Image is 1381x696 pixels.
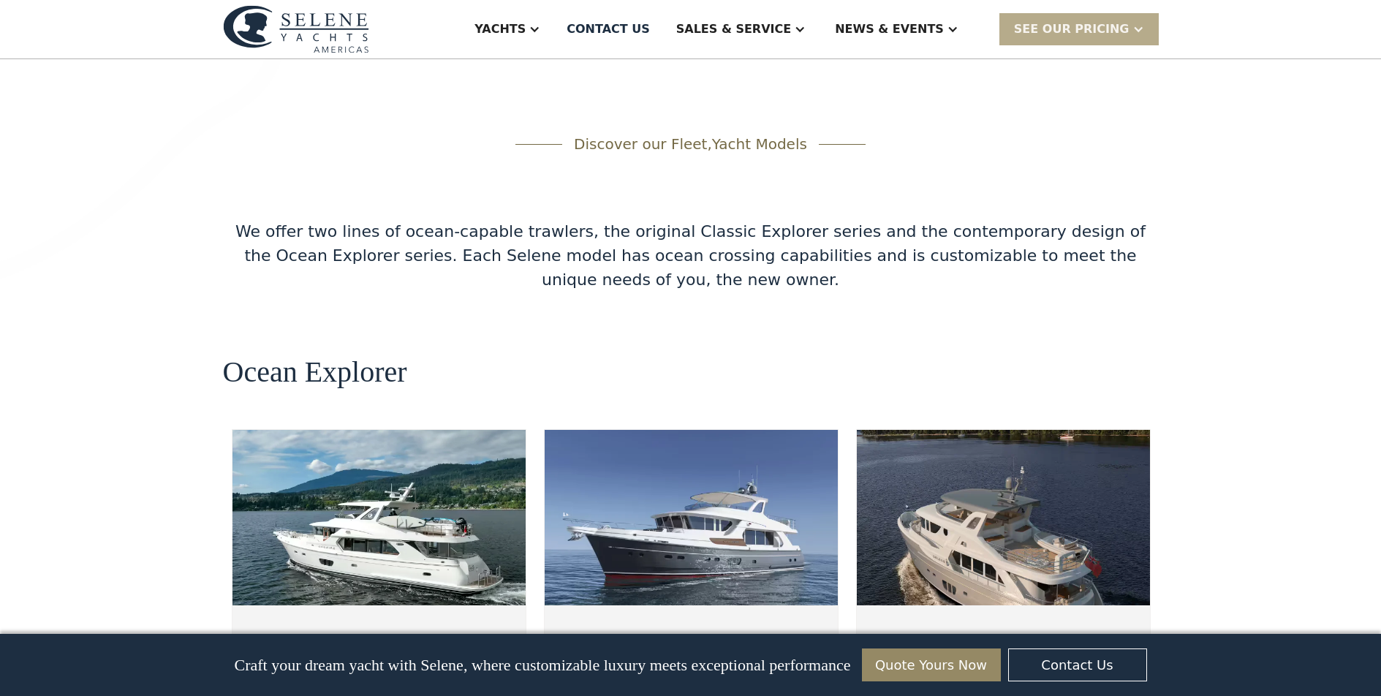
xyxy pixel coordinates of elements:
[256,625,502,660] a: Ocean Explorer 60
[223,219,1159,292] div: We offer two lines of ocean-capable trawlers, the original Classic Explorer series and the contem...
[862,648,1001,681] a: Quote Yours Now
[234,656,850,675] p: Craft your dream yacht with Selene, where customizable luxury meets exceptional performance
[835,20,944,38] div: News & EVENTS
[574,133,807,155] div: Discover our Fleet,
[568,625,814,660] a: Ocean Explorer 72
[223,356,407,388] h2: Ocean Explorer
[232,430,526,605] img: ocean going trawler
[712,135,807,153] span: Yacht Models
[999,13,1159,45] div: SEE Our Pricing
[474,20,526,38] div: Yachts
[1008,648,1147,681] a: Contact Us
[545,430,838,605] img: ocean going trawler
[1014,20,1130,38] div: SEE Our Pricing
[676,20,791,38] div: Sales & Service
[567,20,650,38] div: Contact US
[223,5,369,53] img: logo
[857,430,1150,605] img: ocean going trawler
[880,625,1127,660] a: Ocean Explorer 78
